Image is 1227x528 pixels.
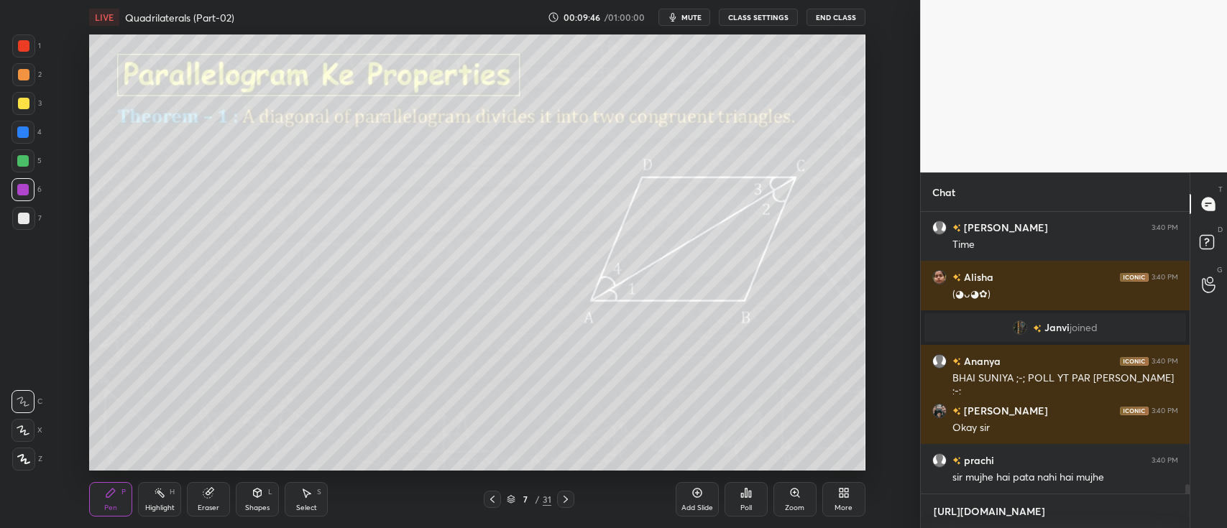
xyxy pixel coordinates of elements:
[932,270,947,284] img: 43aac24cd5c248438064e118d531e316.jpg
[145,504,175,511] div: Highlight
[952,371,1178,399] div: BHAI SUNIYA ;-; POLL YT PAR [PERSON_NAME] ;-;
[12,448,42,471] div: Z
[952,421,1178,435] div: Okay sir
[104,504,117,511] div: Pen
[536,495,540,504] div: /
[961,269,993,284] h6: Alisha
[921,173,967,211] p: Chat
[12,63,42,86] div: 2
[719,9,798,26] button: CLASS SETTINGS
[952,238,1178,252] div: Time
[12,149,42,172] div: 5
[961,353,1001,369] h6: Ananya
[961,220,1048,235] h6: [PERSON_NAME]
[1120,357,1149,366] img: iconic-dark.1390631f.png
[932,404,947,418] img: 8b30d8e1c7ab459a8d98218498712a7e.jpg
[952,471,1178,485] div: sir mujhe hai pata nahi hai mujhe
[317,488,321,496] div: S
[245,504,270,511] div: Shapes
[681,504,713,511] div: Add Slide
[952,407,961,415] img: no-rating-badge.077c3623.svg
[806,9,865,26] button: End Class
[932,354,947,369] img: default.png
[125,11,234,24] h4: Quadrilaterals (Part-02)
[12,207,42,230] div: 7
[1152,407,1178,415] div: 3:40 PM
[1044,322,1070,333] span: Janvi
[740,504,752,511] div: Poll
[961,403,1048,418] h6: [PERSON_NAME]
[12,178,42,201] div: 6
[1152,273,1178,282] div: 3:40 PM
[952,224,961,232] img: no-rating-badge.077c3623.svg
[1013,320,1027,335] img: 5f978bceaec1471f9b82efdccd5b1211.jpg
[658,9,710,26] button: mute
[952,457,961,465] img: no-rating-badge.077c3623.svg
[12,121,42,144] div: 4
[543,493,551,506] div: 31
[1070,322,1098,333] span: joined
[12,92,42,115] div: 3
[121,488,126,496] div: P
[268,488,272,496] div: L
[1218,184,1223,195] p: T
[952,287,1178,302] div: (⁠◕⁠ᴗ⁠◕⁠✿⁠)
[518,495,533,504] div: 7
[12,390,42,413] div: C
[1152,357,1178,366] div: 3:40 PM
[198,504,219,511] div: Eraser
[1033,325,1042,333] img: no-rating-badge.077c3623.svg
[952,274,961,282] img: no-rating-badge.077c3623.svg
[296,504,317,511] div: Select
[170,488,175,496] div: H
[921,212,1190,494] div: grid
[1120,407,1149,415] img: iconic-dark.1390631f.png
[1217,264,1223,275] p: G
[932,453,947,468] img: default.png
[835,504,853,511] div: More
[12,419,42,442] div: X
[89,9,119,26] div: LIVE
[1218,224,1223,235] p: D
[681,12,702,22] span: mute
[1152,223,1178,232] div: 3:40 PM
[1152,456,1178,465] div: 3:40 PM
[1120,273,1149,282] img: iconic-dark.1390631f.png
[12,34,41,57] div: 1
[952,358,961,366] img: no-rating-badge.077c3623.svg
[785,504,804,511] div: Zoom
[961,453,994,468] h6: prachi
[932,221,947,235] img: default.png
